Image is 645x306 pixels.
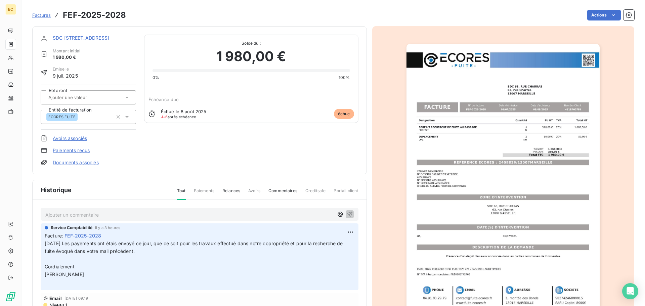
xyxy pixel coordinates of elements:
div: Open Intercom Messenger [622,283,638,299]
span: 0% [153,75,159,81]
a: SDC [STREET_ADDRESS] [53,35,109,41]
span: Facture : [45,232,63,239]
span: après échéance [161,115,196,119]
span: 100% [339,75,350,81]
span: 1 980,00 € [53,54,80,61]
span: [PERSON_NAME] [45,271,84,277]
span: Solde dû : [153,40,350,46]
span: Montant initial [53,48,80,54]
span: FEF-2025-2028 [64,232,101,239]
span: Échéance due [148,97,179,102]
span: Portail client [334,188,358,199]
span: 9 juil. 2025 [53,72,78,79]
span: Avoirs [248,188,260,199]
div: EC [5,4,16,15]
img: Logo LeanPay [5,291,16,302]
span: Échue le 8 août 2025 [161,109,207,114]
span: il y a 3 heures [95,226,120,230]
a: Avoirs associés [53,135,87,142]
h3: FEF-2025-2028 [63,9,126,21]
span: Tout [177,188,186,200]
span: 1 980,00 € [216,46,286,67]
span: Service Comptabilité [51,225,92,231]
span: échue [334,109,354,119]
span: Commentaires [268,188,297,199]
a: Paiements reçus [53,147,90,154]
span: Cordialement [45,264,75,269]
span: Historique [41,185,72,194]
span: [DATE] 09:19 [64,296,88,300]
input: Ajouter une valeur [48,94,115,100]
span: Émise le [53,66,78,72]
span: ECORES FUITE [48,115,76,119]
span: [DATE] Les payements ont étais envoyé ce jour, que ce soit pour les travaux effectué dans notre c... [45,241,344,254]
a: Factures [32,12,51,18]
span: Email [49,296,62,301]
a: Documents associés [53,159,99,166]
span: Creditsafe [305,188,326,199]
span: J+6 [161,115,168,119]
span: Relances [222,188,240,199]
button: Actions [587,10,621,20]
span: Paiements [194,188,214,199]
